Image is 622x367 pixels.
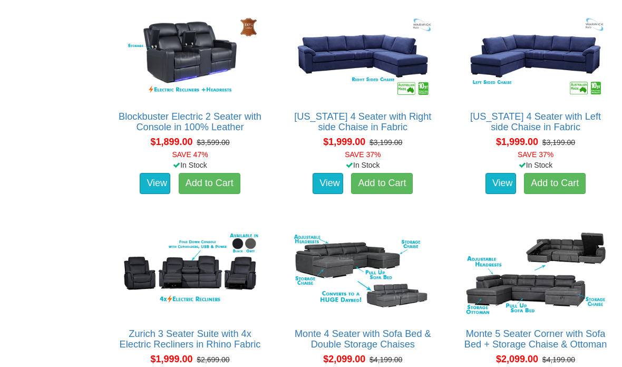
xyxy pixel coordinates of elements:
div: In Stock [282,160,443,170]
del: $4,199.00 [370,355,402,364]
span: $2,099.00 [323,354,365,364]
div: In Stock [110,160,271,170]
del: $2,699.00 [197,355,229,364]
div: In Stock [455,160,616,170]
span: $1,999.00 [496,137,538,147]
a: Monte 5 Seater Corner with Sofa Bed + Storage Chaise & Ottoman [464,329,607,350]
a: Blockbuster Electric 2 Seater with Console in 100% Leather [119,111,261,132]
img: Monte 4 Seater with Sofa Bed & Double Storage Chaises [290,229,435,318]
img: Arizona 4 Seater with Left side Chaise in Fabric [463,12,608,101]
a: View [313,173,343,194]
span: $2,099.00 [496,354,538,364]
font: SAVE 47% [172,150,208,159]
del: $3,199.00 [542,138,575,147]
a: Monte 4 Seater with Sofa Bed & Double Storage Chaises [295,329,431,350]
span: $1,999.00 [150,354,192,364]
a: View [140,173,170,194]
a: View [485,173,516,194]
img: Arizona 4 Seater with Right side Chaise in Fabric [290,12,435,101]
a: Add to Cart [524,173,586,194]
font: SAVE 37% [345,150,381,159]
img: Monte 5 Seater Corner with Sofa Bed + Storage Chaise & Ottoman [463,229,608,318]
a: [US_STATE] 4 Seater with Right side Chaise in Fabric [294,111,431,132]
img: Zurich 3 Seater Suite with 4x Electric Recliners in Rhino Fabric [118,229,263,318]
font: SAVE 37% [518,150,553,159]
a: Add to Cart [179,173,240,194]
span: $1,899.00 [150,137,192,147]
a: [US_STATE] 4 Seater with Left side Chaise in Fabric [470,111,601,132]
del: $3,199.00 [370,138,402,147]
del: $3,599.00 [197,138,229,147]
del: $4,199.00 [542,355,575,364]
img: Blockbuster Electric 2 Seater with Console in 100% Leather [118,12,263,101]
a: Add to Cart [351,173,413,194]
span: $1,999.00 [323,137,365,147]
a: Zurich 3 Seater Suite with 4x Electric Recliners in Rhino Fabric [120,329,261,350]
